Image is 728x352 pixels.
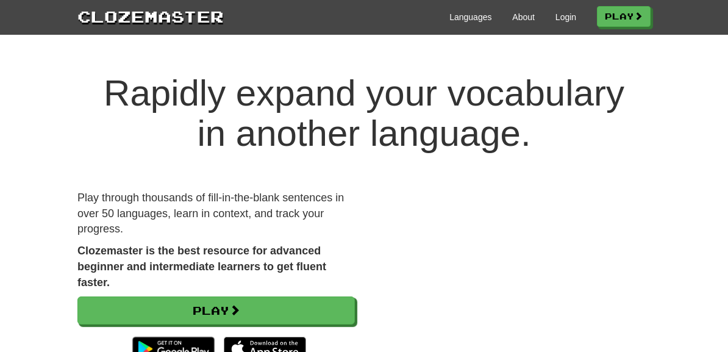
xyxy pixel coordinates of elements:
p: Play through thousands of fill-in-the-blank sentences in over 50 languages, learn in context, and... [77,190,355,237]
a: Languages [449,11,491,23]
a: About [512,11,535,23]
a: Clozemaster [77,5,224,27]
a: Play [77,296,355,325]
strong: Clozemaster is the best resource for advanced beginner and intermediate learners to get fluent fa... [77,245,326,288]
a: Login [555,11,576,23]
a: Play [597,6,651,27]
